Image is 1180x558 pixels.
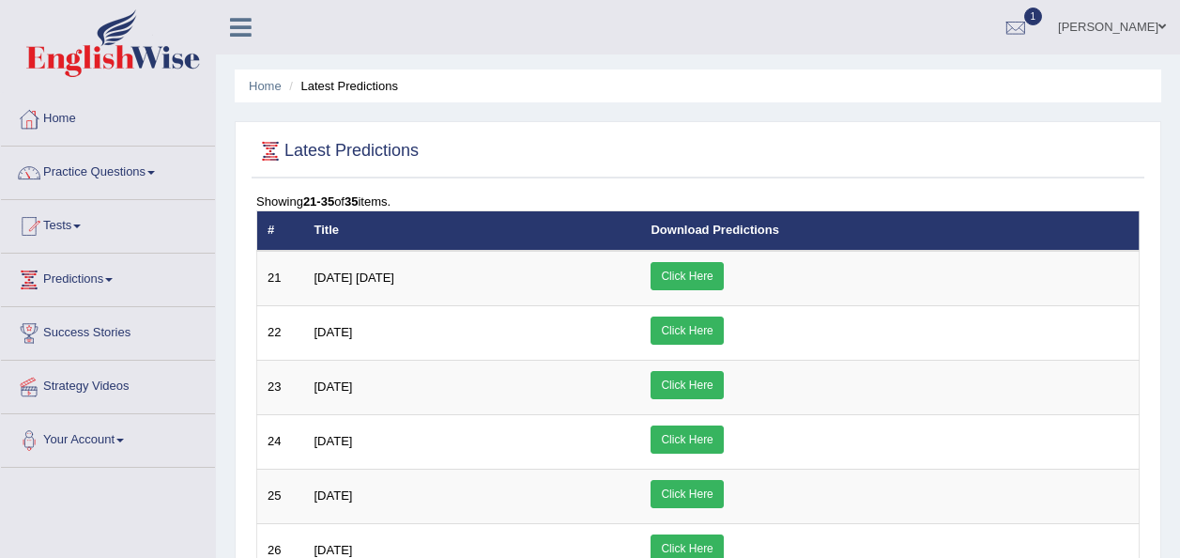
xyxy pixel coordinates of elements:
span: [DATE] [314,380,353,394]
a: Your Account [1,414,215,461]
li: Latest Predictions [284,77,398,95]
span: 1 [1024,8,1043,25]
a: Click Here [651,426,723,454]
a: Click Here [651,371,723,399]
span: [DATE] [314,488,353,503]
td: 21 [257,251,304,306]
th: # [257,211,304,251]
a: Click Here [651,480,723,508]
th: Download Predictions [640,211,1139,251]
a: Home [1,93,215,140]
div: Showing of items. [256,193,1140,210]
span: [DATE] [314,543,353,557]
a: Strategy Videos [1,361,215,408]
a: Practice Questions [1,147,215,194]
b: 35 [345,194,358,209]
a: Click Here [651,262,723,290]
span: [DATE] [314,434,353,448]
span: [DATE] [314,325,353,339]
a: Success Stories [1,307,215,354]
td: 24 [257,414,304,469]
a: Click Here [651,317,723,345]
a: Tests [1,200,215,247]
b: 21-35 [303,194,334,209]
td: 25 [257,469,304,523]
a: Home [249,79,282,93]
td: 23 [257,360,304,414]
a: Predictions [1,254,215,301]
h2: Latest Predictions [256,137,419,165]
td: 22 [257,305,304,360]
span: [DATE] [DATE] [314,271,394,285]
th: Title [304,211,641,251]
